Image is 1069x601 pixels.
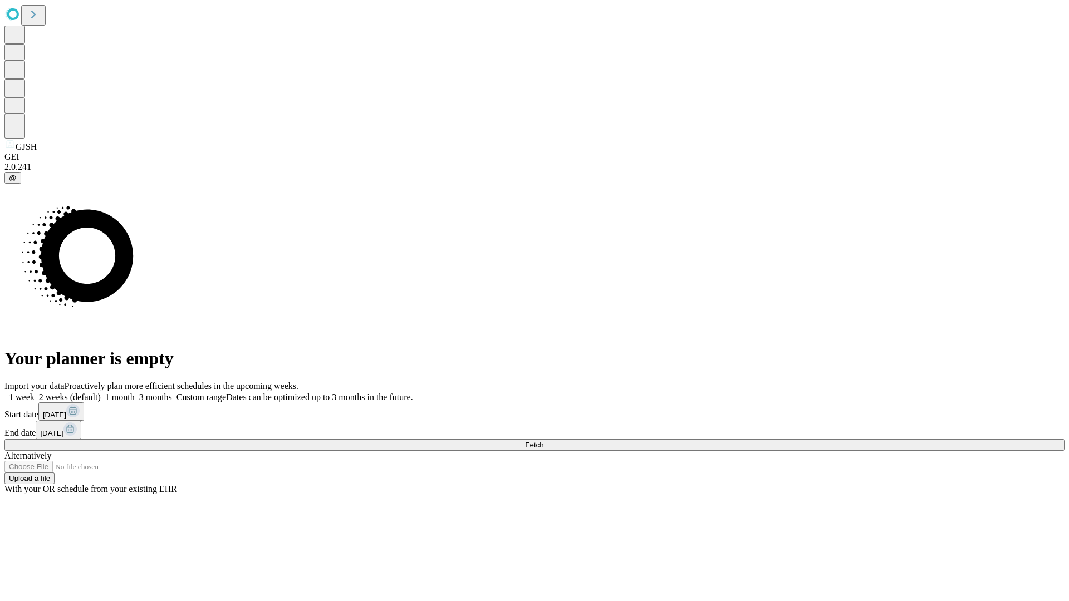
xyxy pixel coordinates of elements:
span: GJSH [16,142,37,151]
button: [DATE] [36,421,81,439]
span: 1 month [105,392,135,402]
span: [DATE] [43,411,66,419]
button: [DATE] [38,402,84,421]
span: Alternatively [4,451,51,460]
button: Upload a file [4,472,55,484]
button: Fetch [4,439,1065,451]
span: Custom range [176,392,226,402]
span: 1 week [9,392,35,402]
span: 3 months [139,392,172,402]
span: Fetch [525,441,543,449]
h1: Your planner is empty [4,348,1065,369]
div: 2.0.241 [4,162,1065,172]
span: Proactively plan more efficient schedules in the upcoming weeks. [65,381,298,391]
div: Start date [4,402,1065,421]
span: @ [9,174,17,182]
button: @ [4,172,21,184]
span: With your OR schedule from your existing EHR [4,484,177,494]
span: [DATE] [40,429,63,437]
span: Dates can be optimized up to 3 months in the future. [226,392,413,402]
span: 2 weeks (default) [39,392,101,402]
div: GEI [4,152,1065,162]
div: End date [4,421,1065,439]
span: Import your data [4,381,65,391]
